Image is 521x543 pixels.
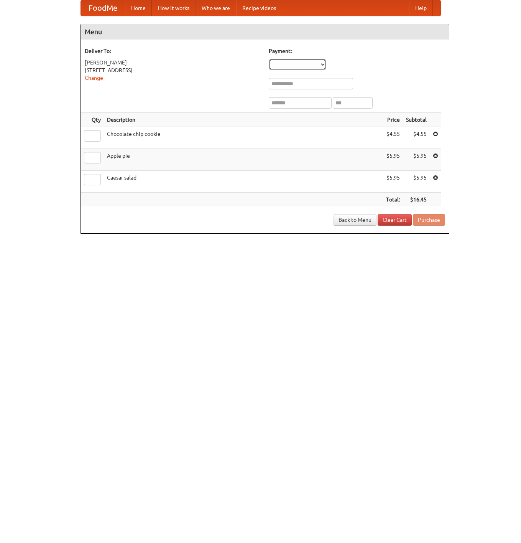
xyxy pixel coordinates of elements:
h5: Deliver To: [85,47,261,55]
a: Change [85,75,103,81]
a: Recipe videos [236,0,282,16]
td: $5.95 [383,171,403,193]
td: $4.55 [403,127,430,149]
th: $16.45 [403,193,430,207]
a: Home [125,0,152,16]
th: Description [104,113,383,127]
td: Apple pie [104,149,383,171]
td: $5.95 [383,149,403,171]
th: Price [383,113,403,127]
th: Total: [383,193,403,207]
th: Subtotal [403,113,430,127]
a: FoodMe [81,0,125,16]
div: [STREET_ADDRESS] [85,66,261,74]
a: Help [409,0,433,16]
td: Chocolate chip cookie [104,127,383,149]
a: Clear Cart [378,214,412,226]
a: How it works [152,0,196,16]
td: $5.95 [403,171,430,193]
td: $4.55 [383,127,403,149]
a: Who we are [196,0,236,16]
h5: Payment: [269,47,445,55]
th: Qty [81,113,104,127]
h4: Menu [81,24,449,40]
td: Caesar salad [104,171,383,193]
div: [PERSON_NAME] [85,59,261,66]
td: $5.95 [403,149,430,171]
a: Back to Menu [334,214,376,226]
button: Purchase [413,214,445,226]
